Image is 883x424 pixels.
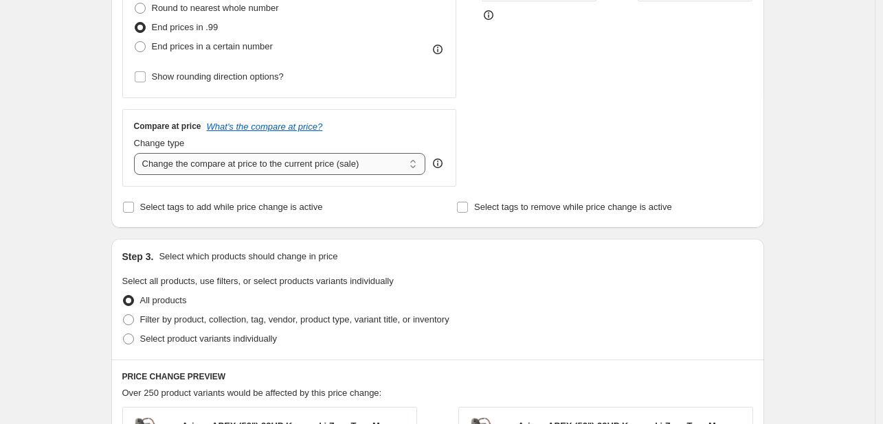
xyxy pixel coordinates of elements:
span: Select product variants individually [140,333,277,344]
button: What's the compare at price? [207,121,323,132]
h3: Compare at price [134,121,201,132]
div: help [431,156,445,170]
h6: PRICE CHANGE PREVIEW [122,371,753,382]
span: All products [140,295,187,305]
h2: Step 3. [122,250,154,263]
span: End prices in a certain number [152,41,273,51]
span: Change type [134,138,185,148]
span: Select tags to remove while price change is active [474,202,672,212]
span: Show rounding direction options? [152,71,284,82]
p: Select which products should change in price [159,250,337,263]
span: End prices in .99 [152,22,219,32]
span: Select all products, use filters, or select products variants individually [122,276,394,286]
span: Round to nearest whole number [152,3,279,13]
span: Filter by product, collection, tag, vendor, product type, variant title, or inventory [140,314,449,325]
span: Over 250 product variants would be affected by this price change: [122,388,382,398]
span: Select tags to add while price change is active [140,202,323,212]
